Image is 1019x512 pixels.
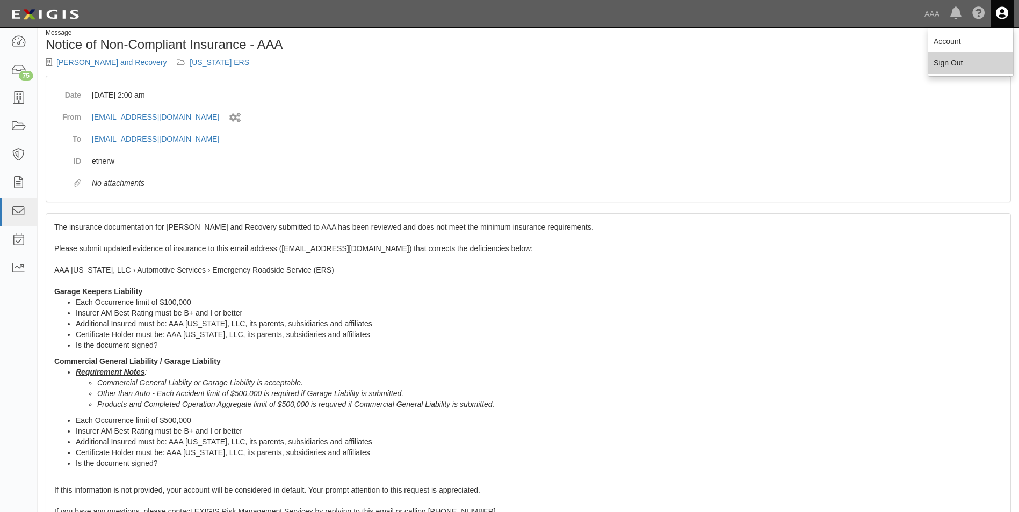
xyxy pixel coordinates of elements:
[46,28,521,38] div: Message
[97,399,1002,409] li: Products and Completed Operation Aggregate limit of $500,000 is required if Commercial General Li...
[92,179,144,187] em: No attachments
[97,388,1002,399] li: Other than Auto - Each Accident limit of $500,000 is required if Garage Liability is submitted.
[76,368,144,376] u: Requirement Notes
[19,71,33,81] div: 75
[56,58,167,67] a: [PERSON_NAME] and Recovery
[76,329,1002,340] li: Certificate Holder must be: AAA [US_STATE], LLC, its parents, subsidiaries and affiliates
[46,38,521,52] h1: Notice of Non-Compliant Insurance - AAA
[8,5,82,24] img: logo-5460c22ac91f19d4615b14bd174203de0afe785f0fc80cf4dbbc73dc1793850b.png
[972,8,985,20] i: Help Center - Complianz
[97,377,1002,388] li: Commercial General Liablity or Garage Liability is acceptable.
[76,367,1002,409] li: :
[76,297,1002,308] li: Each Occurrence limit of $100,000
[54,150,81,166] dt: ID
[76,340,1002,350] li: Is the document signed?
[74,180,81,187] i: Attachments
[76,308,1002,318] li: Insurer AM Best Rating must be B+ and I or better
[919,3,945,25] a: AAA
[54,128,81,144] dt: To
[92,113,219,121] a: [EMAIL_ADDRESS][DOMAIN_NAME]
[54,357,221,365] strong: Commercial General Liability / Garage Liability
[54,84,81,100] dt: Date
[76,436,1002,447] li: Additional Insured must be: AAA [US_STATE], LLC, its parents, subsidiaries and affiliates
[229,113,241,122] i: Sent by system workflow
[76,458,1002,469] li: Is the document signed?
[54,106,81,122] dt: From
[92,84,1002,106] dd: [DATE] 2:00 am
[76,447,1002,458] li: Certificate Holder must be: AAA [US_STATE], LLC, its parents, subsidiaries and affiliates
[928,52,1013,74] a: Sign Out
[190,58,249,67] a: [US_STATE] ERS
[76,318,1002,329] li: Additional Insured must be: AAA [US_STATE], LLC, its parents, subsidiaries and affiliates
[92,150,1002,172] dd: etnerw
[76,426,1002,436] li: Insurer AM Best Rating must be B+ and I or better
[54,287,142,296] strong: Garage Keepers Liability
[92,135,219,143] a: [EMAIL_ADDRESS][DOMAIN_NAME]
[928,31,1013,52] a: Account
[76,415,1002,426] li: Each Occurrence limit of $500,000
